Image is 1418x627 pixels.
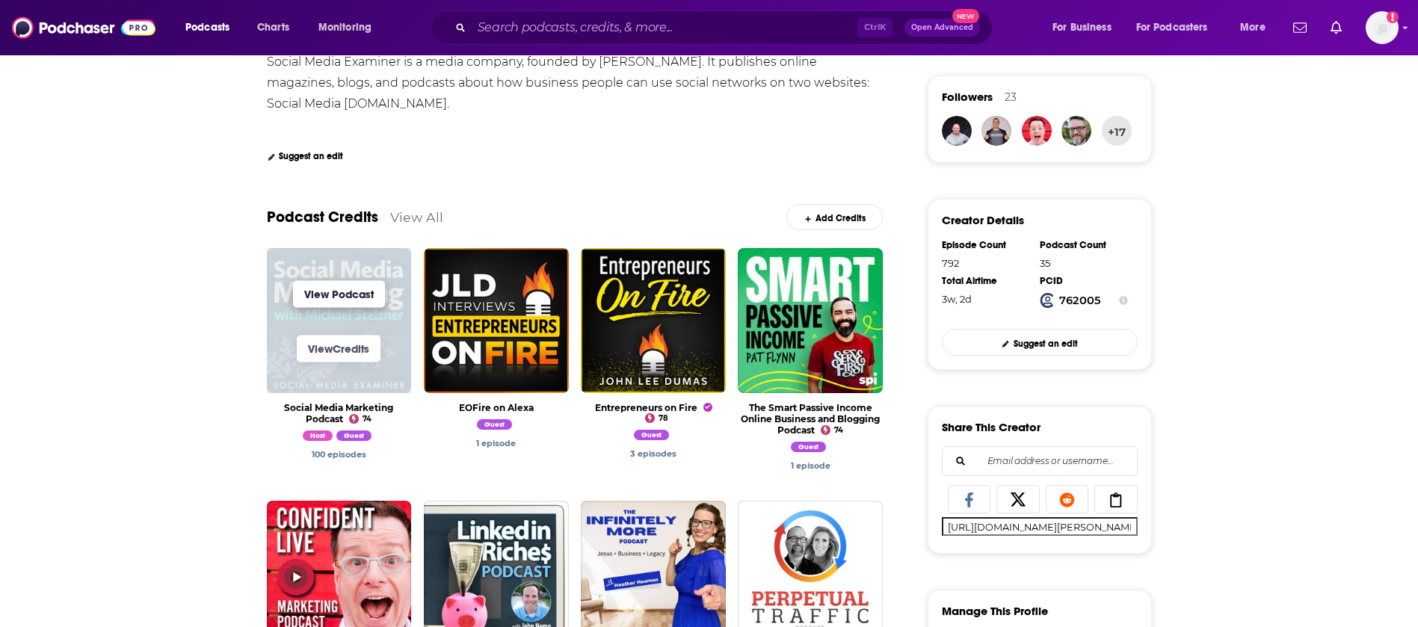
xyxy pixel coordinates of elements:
a: Entrepreneurs on Fire [595,402,712,413]
div: 23 [1005,90,1017,104]
span: Monitoring [318,17,372,38]
div: PCID [1040,275,1128,287]
a: 78 [645,413,668,423]
a: Michael Stelzner [303,433,336,443]
a: Michael Stelzner [476,438,516,448]
button: open menu [308,16,391,40]
div: Search followers [942,446,1138,476]
a: Charts [247,16,298,40]
span: New [952,9,979,23]
span: Guest [336,430,372,441]
a: Michael Stelzner [477,421,516,432]
a: 74 [821,425,843,435]
span: Logged in as jefuchs [1366,11,1399,44]
button: +17 [1102,116,1132,146]
span: Guest [477,419,512,430]
span: Followers [942,90,993,104]
div: Episode Count [942,239,1030,251]
span: Ctrl K [857,18,893,37]
a: Share on Facebook [948,485,991,513]
a: View All [390,209,443,225]
a: ViewCredits [297,335,380,362]
strong: 762005 [1059,294,1101,307]
div: Podcast Count [1040,239,1128,251]
button: open menu [1230,16,1284,40]
a: Share on X/Twitter [996,485,1040,513]
a: EOFire on Alexa [459,402,534,413]
span: Guest [634,430,669,440]
h3: Creator Details [942,213,1024,227]
img: iagdotme [1022,116,1052,146]
button: open menu [1042,16,1130,40]
span: For Podcasters [1136,17,1208,38]
div: Social Media Examiner is a media company, founded by [PERSON_NAME]. It publishes online magazines... [267,55,872,111]
img: LIVETHEFUEL [981,116,1011,146]
button: Show Info [1119,293,1128,308]
span: For Business [1052,17,1112,38]
a: Michael Stelzner [634,432,673,442]
a: Share on Reddit [1046,485,1089,513]
span: 557 hours, 57 minutes, 8 seconds [942,293,972,305]
div: 792 [942,257,1030,269]
span: Host [303,430,333,441]
img: jmsmith8094 [1061,116,1091,146]
a: Michael Stelzner [312,449,366,460]
span: Podcasts [185,17,229,38]
a: Michael Stelzner [791,460,830,471]
a: Show notifications dropdown [1325,15,1348,40]
a: Show notifications dropdown [1287,15,1313,40]
img: Podchaser Creator ID logo [1040,293,1055,308]
a: Michael Stelzner [630,448,676,459]
a: Social Media Marketing Podcast [284,402,393,424]
svg: Add a profile image [1387,11,1399,23]
a: Add Credits [786,204,883,230]
a: Michael Stelzner [336,433,375,443]
input: Search podcasts, credits, & more... [472,16,857,40]
span: Guest [791,442,826,452]
a: Podcast Credits [267,208,378,226]
h3: Share This Creator [942,420,1041,434]
a: Copy Link [1094,485,1138,513]
div: 35 [1040,257,1128,269]
input: Email address or username... [955,447,1125,475]
a: Suggest an edit [942,329,1138,355]
div: Total Airtime [942,275,1030,287]
a: Michael Stelzner [791,444,830,454]
button: Show profile menu [1366,11,1399,44]
img: Podchaser - Follow, Share and Rate Podcasts [12,13,155,42]
span: 74 [834,427,843,433]
button: Open AdvancedNew [904,19,980,37]
a: The Smart Passive Income Online Business and Blogging Podcast [741,402,880,436]
button: open menu [175,16,249,40]
a: View Podcast [293,280,385,307]
a: 74 [349,414,372,424]
button: open menu [1126,16,1230,40]
h3: Manage This Profile [942,604,1048,618]
span: Charts [257,17,289,38]
div: Search podcasts, credits, & more... [445,10,1007,45]
span: Open Advanced [911,24,973,31]
img: BenjaminPoulter [942,116,972,146]
span: 74 [363,416,372,422]
a: Suggest an edit [267,151,344,161]
img: User Profile [1366,11,1399,44]
span: 78 [659,416,668,421]
span: More [1240,17,1266,38]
